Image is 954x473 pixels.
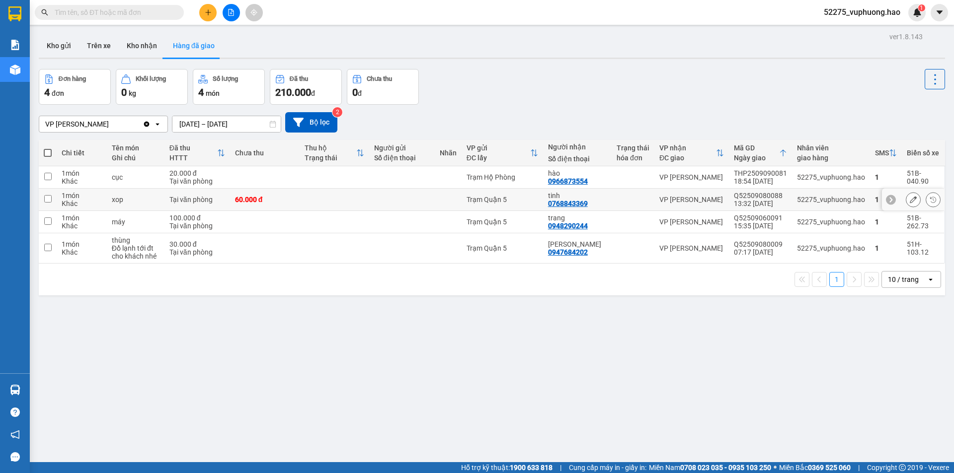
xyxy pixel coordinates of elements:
[467,218,538,226] div: Trạm Quận 5
[875,218,897,226] div: 1
[734,248,787,256] div: 07:17 [DATE]
[774,466,777,470] span: ⚪️
[920,4,923,11] span: 1
[250,9,257,16] span: aim
[112,154,159,162] div: Ghi chú
[875,149,889,157] div: SMS
[467,244,538,252] div: Trạm Quận 5
[62,240,102,248] div: 1 món
[62,214,102,222] div: 1 món
[569,462,646,473] span: Cung cấp máy in - giấy in:
[440,149,457,157] div: Nhãn
[41,9,48,16] span: search
[10,65,20,75] img: warehouse-icon
[935,8,944,17] span: caret-down
[734,144,779,152] div: Mã GD
[659,173,724,181] div: VP [PERSON_NAME]
[44,86,50,98] span: 4
[275,86,311,98] span: 210.000
[797,218,865,226] div: 52275_vuphuong.hao
[169,240,225,248] div: 30.000 đ
[199,4,217,21] button: plus
[112,218,159,226] div: máy
[875,244,897,252] div: 1
[659,196,724,203] div: VP [PERSON_NAME]
[62,169,102,177] div: 1 món
[116,69,188,105] button: Khối lượng0kg
[10,452,20,462] span: message
[169,248,225,256] div: Tại văn phòng
[62,177,102,185] div: Khác
[899,464,906,471] span: copyright
[907,240,939,256] div: 51H-103.12
[617,154,649,162] div: hóa đơn
[169,214,225,222] div: 100.000 đ
[797,144,865,152] div: Nhân viên
[332,107,342,117] sup: 2
[659,244,724,252] div: VP [PERSON_NAME]
[305,154,356,162] div: Trạng thái
[913,8,922,17] img: icon-new-feature
[467,144,530,152] div: VP gửi
[875,173,897,181] div: 1
[367,75,392,82] div: Chưa thu
[816,6,908,18] span: 52275_vuphuong.hao
[347,69,419,105] button: Chưa thu0đ
[62,149,102,157] div: Chi tiết
[548,222,588,230] div: 0948290244
[870,140,902,166] th: Toggle SortBy
[734,192,787,200] div: Q52509080088
[548,248,588,256] div: 0947684202
[548,155,607,163] div: Số điện thoại
[79,34,119,58] button: Trên xe
[285,112,337,133] button: Bộ lọc
[548,200,588,207] div: 0768843369
[154,120,161,128] svg: open
[461,462,553,473] span: Hỗ trợ kỹ thuật:
[305,144,356,152] div: Thu hộ
[797,196,865,203] div: 52275_vuphuong.hao
[548,214,607,222] div: trang
[121,86,127,98] span: 0
[300,140,369,166] th: Toggle SortBy
[52,89,64,97] span: đơn
[169,144,217,152] div: Đã thu
[352,86,358,98] span: 0
[198,86,204,98] span: 4
[797,244,865,252] div: 52275_vuphuong.hao
[112,144,159,152] div: Tên món
[245,4,263,21] button: aim
[169,196,225,203] div: Tại văn phòng
[169,177,225,185] div: Tại văn phòng
[560,462,561,473] span: |
[311,89,315,97] span: đ
[617,144,649,152] div: Trạng thái
[119,34,165,58] button: Kho nhận
[548,169,607,177] div: hào
[62,192,102,200] div: 1 món
[649,462,771,473] span: Miền Nam
[228,9,235,16] span: file-add
[918,4,925,11] sup: 1
[205,9,212,16] span: plus
[10,430,20,439] span: notification
[235,149,295,157] div: Chưa thu
[62,248,102,256] div: Khác
[797,173,865,181] div: 52275_vuphuong.hao
[169,222,225,230] div: Tại văn phòng
[270,69,342,105] button: Đã thu210.000đ
[734,222,787,230] div: 15:35 [DATE]
[112,244,159,260] div: Đồ lạnh tới đt cho khách nhé
[927,275,935,283] svg: open
[548,240,607,248] div: mỹ phương
[206,89,220,97] span: món
[829,272,844,287] button: 1
[797,154,865,162] div: giao hàng
[62,222,102,230] div: Khác
[39,69,111,105] button: Đơn hàng4đơn
[734,154,779,162] div: Ngày giao
[729,140,792,166] th: Toggle SortBy
[129,89,136,97] span: kg
[55,7,172,18] input: Tìm tên, số ĐT hoặc mã đơn
[110,119,111,129] input: Selected VP Gành Hào.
